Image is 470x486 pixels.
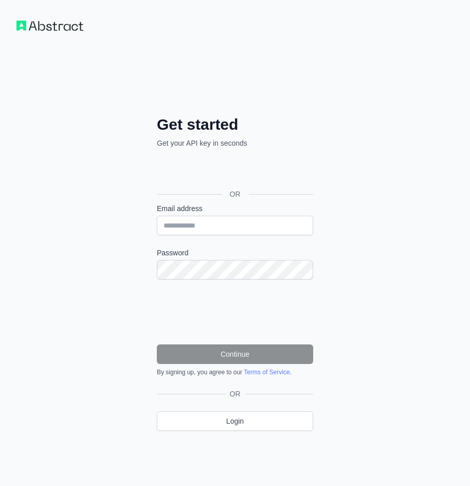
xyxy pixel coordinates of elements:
label: Password [157,248,313,258]
a: Terms of Service [244,369,290,376]
a: Login [157,411,313,431]
button: Continue [157,344,313,364]
label: Email address [157,203,313,214]
div: By signing up, you agree to our . [157,368,313,376]
p: Get your API key in seconds [157,138,313,148]
iframe: Sign in with Google Button [152,160,316,182]
span: OR [226,389,245,399]
iframe: reCAPTCHA [157,292,313,332]
h2: Get started [157,115,313,134]
img: Workflow [16,21,83,31]
span: OR [222,189,249,199]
